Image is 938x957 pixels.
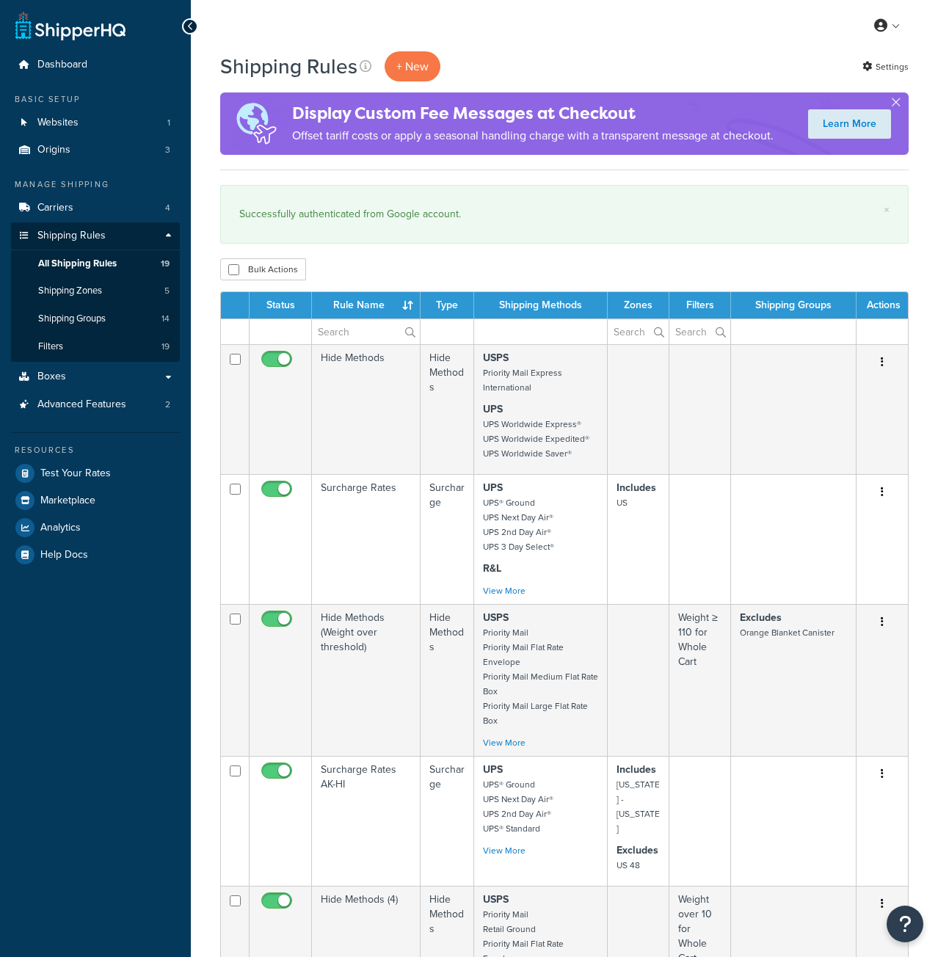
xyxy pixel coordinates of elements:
h4: Display Custom Fee Messages at Checkout [292,101,774,125]
small: US 48 [617,859,640,872]
span: Filters [38,341,63,353]
span: Carriers [37,202,73,214]
span: Shipping Groups [38,313,106,325]
td: Surcharge Rates AK-HI [312,756,421,886]
a: All Shipping Rules 19 [11,250,180,277]
span: All Shipping Rules [38,258,117,270]
span: Help Docs [40,549,88,561]
a: Websites 1 [11,109,180,137]
span: 2 [165,399,170,411]
strong: USPS [483,350,509,365]
span: 14 [161,313,170,325]
strong: USPS [483,892,509,907]
td: Surcharge Rates [312,474,421,604]
td: Hide Methods (Weight over threshold) [312,604,421,756]
span: Advanced Features [37,399,126,411]
span: Shipping Rules [37,230,106,242]
span: Origins [37,144,70,156]
div: Resources [11,444,180,456]
span: Analytics [40,522,81,534]
a: Help Docs [11,542,180,568]
small: UPS Worldwide Express® UPS Worldwide Expedited® UPS Worldwide Saver® [483,418,589,460]
a: Shipping Groups 14 [11,305,180,332]
li: Dashboard [11,51,180,79]
button: Bulk Actions [220,258,306,280]
small: Orange Blanket Canister [740,626,835,639]
input: Search [608,319,669,344]
a: Learn More [808,109,891,139]
span: Dashboard [37,59,87,71]
th: Status [250,292,312,319]
th: Rule Name : activate to sort column ascending [312,292,421,319]
span: Websites [37,117,79,129]
div: Manage Shipping [11,178,180,191]
a: Filters 19 [11,333,180,360]
th: Filters [669,292,731,319]
li: Websites [11,109,180,137]
td: Hide Methods [312,344,421,474]
li: Carriers [11,194,180,222]
span: Boxes [37,371,66,383]
li: Shipping Groups [11,305,180,332]
li: All Shipping Rules [11,250,180,277]
span: Test Your Rates [40,467,111,480]
a: Shipping Zones 5 [11,277,180,305]
li: Advanced Features [11,391,180,418]
li: Shipping Rules [11,222,180,362]
li: Filters [11,333,180,360]
li: Analytics [11,514,180,541]
button: Open Resource Center [887,906,923,942]
a: × [884,204,890,216]
li: Origins [11,137,180,164]
span: Shipping Zones [38,285,102,297]
a: View More [483,584,526,597]
a: View More [483,844,526,857]
a: Origins 3 [11,137,180,164]
p: + New [385,51,440,81]
span: 19 [161,258,170,270]
th: Shipping Methods [474,292,608,319]
h1: Shipping Rules [220,52,357,81]
a: Shipping Rules [11,222,180,250]
td: Hide Methods [421,604,474,756]
strong: R&L [483,561,501,576]
input: Search [669,319,730,344]
span: 3 [165,144,170,156]
a: Marketplace [11,487,180,514]
img: duties-banner-06bc72dcb5fe05cb3f9472aba00be2ae8eb53ab6f0d8bb03d382ba314ac3c341.png [220,92,292,155]
p: Offset tariff costs or apply a seasonal handling charge with a transparent message at checkout. [292,125,774,146]
a: Test Your Rates [11,460,180,487]
strong: UPS [483,480,503,495]
strong: Includes [617,480,656,495]
strong: UPS [483,762,503,777]
td: Hide Methods [421,344,474,474]
li: Shipping Zones [11,277,180,305]
th: Type [421,292,474,319]
a: Settings [862,57,909,77]
small: Priority Mail Priority Mail Flat Rate Envelope Priority Mail Medium Flat Rate Box Priority Mail L... [483,626,598,727]
span: 1 [167,117,170,129]
span: 5 [164,285,170,297]
strong: Includes [617,762,656,777]
a: View More [483,736,526,749]
a: Boxes [11,363,180,390]
strong: USPS [483,610,509,625]
span: 19 [161,341,170,353]
span: Marketplace [40,495,95,507]
th: Zones [608,292,669,319]
span: 4 [165,202,170,214]
td: Surcharge [421,474,474,604]
th: Actions [857,292,908,319]
td: Weight ≥ 110 for Whole Cart [669,604,731,756]
small: UPS® Ground UPS Next Day Air® UPS 2nd Day Air® UPS 3 Day Select® [483,496,554,553]
div: Basic Setup [11,93,180,106]
input: Search [312,319,420,344]
td: Surcharge [421,756,474,886]
div: Successfully authenticated from Google account. [239,204,890,225]
strong: UPS [483,401,503,417]
small: US [617,496,628,509]
a: Advanced Features 2 [11,391,180,418]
